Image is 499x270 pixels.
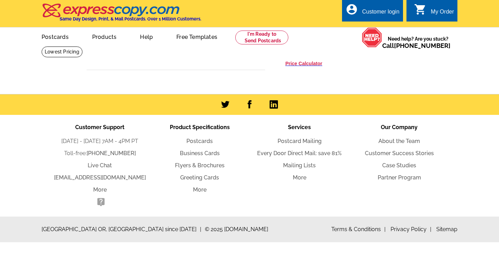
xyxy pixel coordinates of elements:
[88,162,112,169] a: Live Chat
[414,3,427,16] i: shopping_cart
[362,9,400,18] div: Customer login
[345,3,358,16] i: account_circle
[50,149,150,158] li: Toll-free:
[129,28,164,44] a: Help
[186,138,213,144] a: Postcards
[382,35,454,49] span: Need help? Are you stuck?
[175,162,225,169] a: Flyers & Brochures
[394,42,450,49] a: [PHONE_NUMBER]
[288,124,311,130] span: Services
[365,150,434,157] a: Customer Success Stories
[278,138,322,144] a: Postcard Mailing
[436,226,457,233] a: Sitemap
[382,162,416,169] a: Case Studies
[283,162,316,169] a: Mailing Lists
[205,225,268,234] span: © 2025 [DOMAIN_NAME]
[50,137,150,145] li: [DATE] - [DATE] 7AM - 4PM PT
[170,124,230,130] span: Product Specifications
[381,124,418,130] span: Our Company
[60,16,201,22] h4: Same Day Design, Print, & Mail Postcards. Over 1 Million Customers.
[378,138,420,144] a: About the Team
[382,42,450,49] span: Call
[42,8,201,22] a: Same Day Design, Print, & Mail Postcards. Over 1 Million Customers.
[414,8,454,16] a: shopping_cart My Order
[285,60,322,67] a: Price Calculator
[93,186,107,193] a: More
[378,174,421,181] a: Partner Program
[362,27,382,48] img: help
[391,226,431,233] a: Privacy Policy
[180,150,220,157] a: Business Cards
[293,174,306,181] a: More
[193,186,207,193] a: More
[87,150,136,157] a: [PHONE_NUMBER]
[30,28,80,44] a: Postcards
[180,174,219,181] a: Greeting Cards
[257,150,342,157] a: Every Door Direct Mail: save 81%
[81,28,128,44] a: Products
[54,174,146,181] a: [EMAIL_ADDRESS][DOMAIN_NAME]
[431,9,454,18] div: My Order
[345,8,400,16] a: account_circle Customer login
[331,226,386,233] a: Terms & Conditions
[165,28,228,44] a: Free Templates
[42,225,201,234] span: [GEOGRAPHIC_DATA] OR, [GEOGRAPHIC_DATA] since [DATE]
[75,124,124,130] span: Customer Support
